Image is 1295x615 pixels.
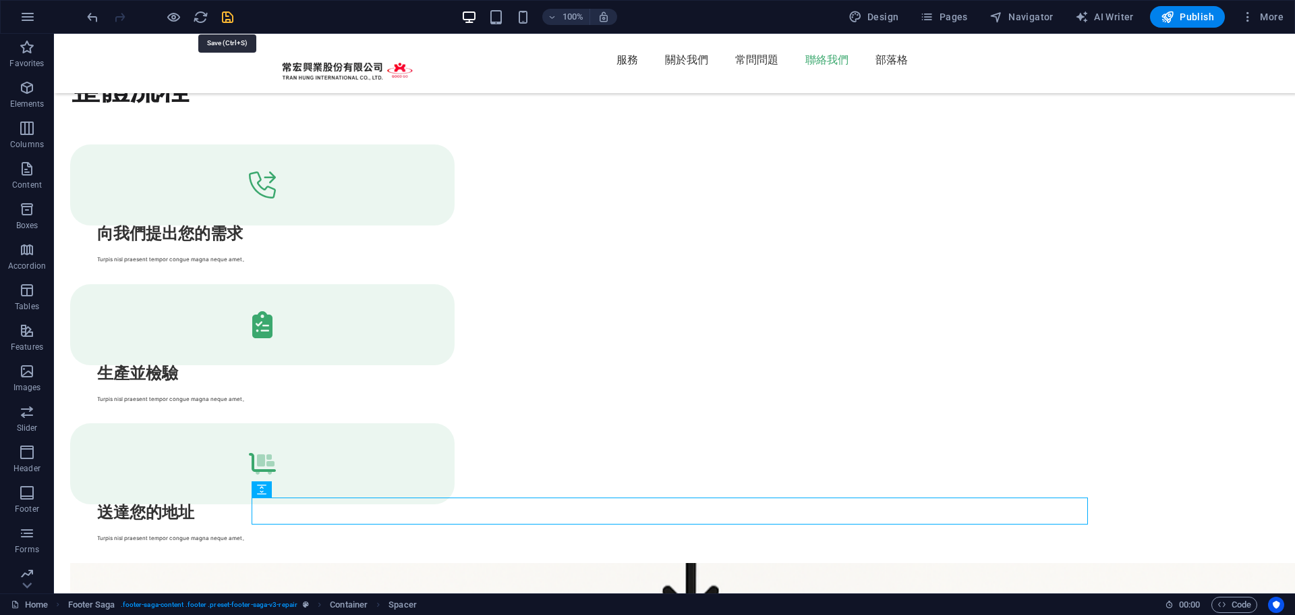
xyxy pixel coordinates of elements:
span: Publish [1161,10,1214,24]
p: Images [13,382,41,393]
span: Click to select. Double-click to edit [388,597,417,613]
button: Click here to leave preview mode and continue editing [165,9,181,25]
button: save [219,9,235,25]
button: 100% [542,9,590,25]
nav: breadcrumb [68,597,417,613]
span: Pages [920,10,967,24]
span: Code [1217,597,1251,613]
p: Features [11,342,43,352]
span: . footer-saga-content .footer .preset-footer-saga-v3-repair [121,597,297,613]
i: On resize automatically adjust zoom level to fit chosen device. [598,11,610,23]
button: Navigator [984,6,1059,28]
p: Columns [10,139,44,150]
i: This element is a customizable preset [303,601,309,608]
button: reload [192,9,208,25]
p: Tables [15,301,39,312]
p: Footer [15,504,39,514]
span: Navigator [989,10,1054,24]
p: Header [13,463,40,474]
button: Publish [1150,6,1225,28]
p: Content [12,180,42,190]
h6: 100% [563,9,584,25]
button: Pages [915,6,973,28]
button: More [1236,6,1289,28]
button: Usercentrics [1268,597,1284,613]
button: AI Writer [1070,6,1139,28]
span: More [1241,10,1284,24]
i: Reload page [193,9,208,25]
i: Undo: Change text (Ctrl+Z) [85,9,100,25]
span: Design [848,10,899,24]
p: Accordion [8,261,46,271]
button: undo [84,9,100,25]
span: Click to select. Double-click to edit [330,597,368,613]
p: Favorites [9,58,44,69]
span: : [1188,599,1190,610]
button: Design [843,6,904,28]
button: Code [1211,597,1257,613]
a: Click to cancel selection. Double-click to open Pages [11,597,48,613]
p: Slider [17,423,38,433]
p: Elements [10,99,45,109]
span: AI Writer [1075,10,1134,24]
p: Forms [15,544,39,555]
p: Boxes [16,220,38,231]
h6: Session time [1165,597,1201,613]
span: 00 00 [1179,597,1200,613]
span: Click to select. Double-click to edit [68,597,115,613]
